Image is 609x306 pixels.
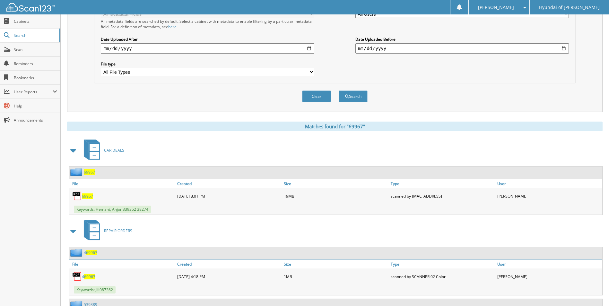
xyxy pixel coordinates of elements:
[176,179,282,188] a: Created
[14,61,57,66] span: Reminders
[70,168,84,176] img: folder2.png
[176,270,282,283] div: [DATE] 4:18 PM
[389,260,496,268] a: Type
[6,3,55,12] img: scan123-logo-white.svg
[74,286,116,293] span: Keywords: JH087362
[355,43,569,54] input: end
[84,274,95,279] span: 69967
[84,169,95,175] a: 69967
[86,250,97,255] span: 69967
[14,89,53,95] span: User Reports
[104,228,132,234] span: REPAIR ORDERS
[70,249,84,257] img: folder2.png
[14,103,57,109] span: Help
[67,122,603,131] div: Matches found for "69967"
[14,19,57,24] span: Cabinets
[82,193,93,199] a: 69967
[72,191,82,201] img: PDF.png
[80,138,124,163] a: CAR DEALS
[14,117,57,123] span: Announcements
[82,274,95,279] a: 469967
[104,148,124,153] span: CAR DEALS
[14,75,57,81] span: Bookmarks
[496,260,602,268] a: User
[282,190,389,202] div: 19MB
[101,43,314,54] input: start
[355,37,569,42] label: Date Uploaded Before
[101,61,314,67] label: File type
[101,19,314,30] div: All metadata fields are searched by default. Select a cabinet with metadata to enable filtering b...
[14,47,57,52] span: Scan
[339,90,368,102] button: Search
[176,190,282,202] div: [DATE] 8:01 PM
[282,179,389,188] a: Size
[302,90,331,102] button: Clear
[176,260,282,268] a: Created
[69,260,176,268] a: File
[168,24,177,30] a: here
[69,179,176,188] a: File
[496,270,602,283] div: [PERSON_NAME]
[282,260,389,268] a: Size
[72,272,82,281] img: PDF.png
[14,33,56,38] span: Search
[496,190,602,202] div: [PERSON_NAME]
[496,179,602,188] a: User
[577,275,609,306] iframe: Chat Widget
[389,270,496,283] div: scanned by SCANNER 02 Color
[84,250,97,255] a: 469967
[539,5,600,9] span: Hyundai of [PERSON_NAME]
[478,5,514,9] span: [PERSON_NAME]
[101,37,314,42] label: Date Uploaded After
[80,218,132,243] a: REPAIR ORDERS
[389,179,496,188] a: Type
[282,270,389,283] div: 1MB
[389,190,496,202] div: scanned by [MAC_ADDRESS]
[74,206,151,213] span: Keywords: Hemant, Anjor 339352 38274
